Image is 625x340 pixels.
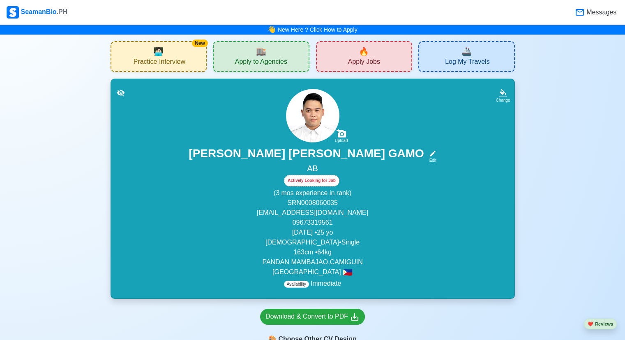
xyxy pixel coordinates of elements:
p: (3 mos experience in rank) [121,188,505,198]
span: .PH [57,8,68,15]
img: Logo [7,6,19,19]
div: Upload [335,138,348,143]
span: Apply to Agencies [235,58,287,68]
p: [DATE] • 25 yo [121,228,505,238]
div: Download & Convert to PDF [265,312,360,322]
span: Practice Interview [134,58,185,68]
div: New [192,40,208,47]
p: [GEOGRAPHIC_DATA] [121,267,505,277]
p: 09673319561 [121,218,505,228]
span: travel [461,45,472,58]
span: agencies [256,45,266,58]
span: interview [153,45,164,58]
span: Messages [585,7,616,17]
span: Apply Jobs [348,58,380,68]
p: SRN 0008060035 [121,198,505,208]
p: PANDAN MAMBAJAO,CAMIGUIN [121,257,505,267]
div: Change [496,97,510,103]
span: new [359,45,369,58]
div: SeamanBio [7,6,67,19]
p: 163 cm • 64 kg [121,247,505,257]
span: bell [265,23,278,36]
h5: AB [121,163,505,175]
div: Edit [426,157,436,163]
div: Actively Looking for Job [284,175,339,186]
a: Download & Convert to PDF [260,309,365,325]
span: Log My Travels [445,58,489,68]
button: heartReviews [584,319,617,330]
a: New Here ? Click How to Apply [278,26,357,33]
span: heart [588,321,593,326]
p: Immediate [284,279,341,289]
span: Availability [284,281,309,288]
p: [DEMOGRAPHIC_DATA] • Single [121,238,505,247]
h3: [PERSON_NAME] [PERSON_NAME] GAMO [189,147,424,163]
span: 🇵🇭 [343,268,353,276]
p: [EMAIL_ADDRESS][DOMAIN_NAME] [121,208,505,218]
